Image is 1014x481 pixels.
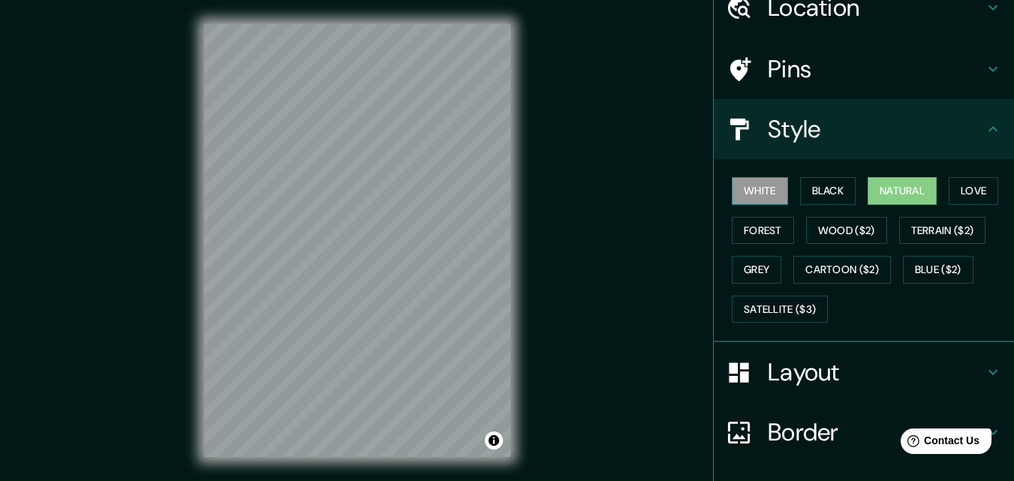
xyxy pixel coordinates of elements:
canvas: Map [204,24,510,457]
button: Terrain ($2) [899,217,986,245]
div: Layout [714,342,1014,402]
h4: Layout [768,357,984,387]
button: Toggle attribution [485,431,503,449]
button: White [732,177,788,205]
button: Forest [732,217,794,245]
iframe: Help widget launcher [880,422,997,464]
button: Satellite ($3) [732,296,828,323]
div: Pins [714,39,1014,99]
div: Style [714,99,1014,159]
h4: Style [768,114,984,144]
button: Wood ($2) [806,217,887,245]
div: Border [714,402,1014,462]
button: Blue ($2) [903,256,973,284]
h4: Pins [768,54,984,84]
button: Grey [732,256,781,284]
button: Natural [868,177,937,205]
button: Cartoon ($2) [793,256,891,284]
h4: Border [768,417,984,447]
button: Love [949,177,998,205]
button: Black [800,177,856,205]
